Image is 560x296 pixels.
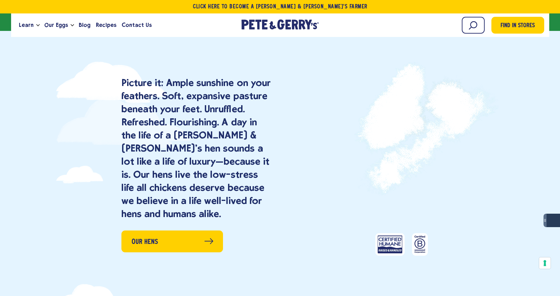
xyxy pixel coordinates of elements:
input: Search [462,17,485,34]
span: Find in Stores [500,22,535,31]
button: Your consent preferences for tracking technologies [539,257,551,269]
p: Picture it: Ample sunshine on your feathers. Soft, expansive pasture beneath your feet. Unruffled... [121,76,272,220]
span: Contact Us [122,21,152,29]
button: Open the dropdown menu for Learn [36,24,40,27]
span: Recipes [96,21,116,29]
a: Find in Stores [491,17,544,34]
a: Our Eggs [42,16,71,34]
span: Learn [19,21,34,29]
a: Contact Us [119,16,154,34]
span: Blog [79,21,90,29]
a: Learn [16,16,36,34]
span: Our Hens [132,237,158,247]
button: Open the dropdown menu for Our Eggs [71,24,74,27]
a: Recipes [93,16,119,34]
a: Our Hens [121,230,223,252]
span: Our Eggs [44,21,68,29]
a: Blog [76,16,93,34]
